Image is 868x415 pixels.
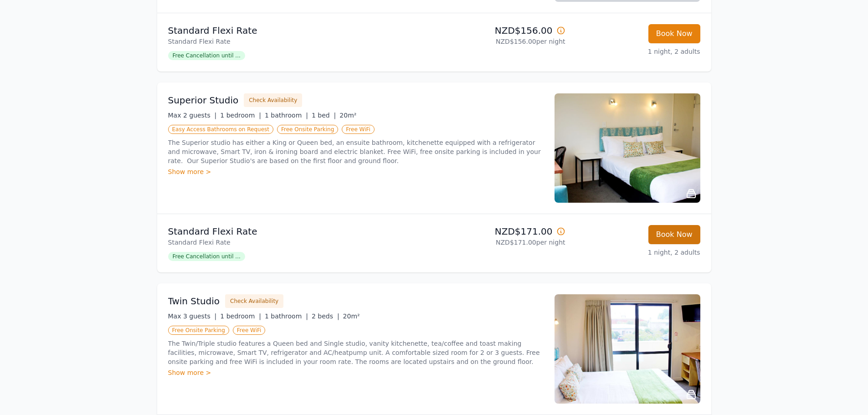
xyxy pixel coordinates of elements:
span: Free WiFi [233,326,266,335]
p: 1 night, 2 adults [573,248,700,257]
span: Free Onsite Parking [277,125,338,134]
button: Book Now [648,225,700,244]
span: 2 beds | [312,313,339,320]
button: Check Availability [225,294,283,308]
p: NZD$171.00 per night [438,238,565,247]
p: Standard Flexi Rate [168,238,431,247]
p: The Twin/Triple studio features a Queen bed and Single studio, vanity kitchenette, tea/coffee and... [168,339,544,366]
h3: Twin Studio [168,295,220,307]
span: 1 bathroom | [265,112,308,119]
p: Standard Flexi Rate [168,225,431,238]
span: 1 bed | [312,112,336,119]
span: 1 bedroom | [220,112,261,119]
span: Easy Access Bathrooms on Request [168,125,274,134]
button: Book Now [648,24,700,43]
span: 20m² [339,112,356,119]
h3: Superior Studio [168,94,239,107]
p: 1 night, 2 adults [573,47,700,56]
span: 20m² [343,313,360,320]
span: 1 bathroom | [265,313,308,320]
p: Standard Flexi Rate [168,37,431,46]
span: 1 bedroom | [220,313,261,320]
button: Check Availability [244,93,302,107]
span: Free Cancellation until ... [168,51,245,60]
span: Max 2 guests | [168,112,217,119]
div: Show more > [168,167,544,176]
span: Free Onsite Parking [168,326,229,335]
div: Show more > [168,368,544,377]
span: Free WiFi [342,125,375,134]
p: NZD$156.00 [438,24,565,37]
p: Standard Flexi Rate [168,24,431,37]
span: Max 3 guests | [168,313,217,320]
p: NZD$156.00 per night [438,37,565,46]
span: Free Cancellation until ... [168,252,245,261]
p: NZD$171.00 [438,225,565,238]
p: The Superior studio has either a King or Queen bed, an ensuite bathroom, kitchenette equipped wit... [168,138,544,165]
